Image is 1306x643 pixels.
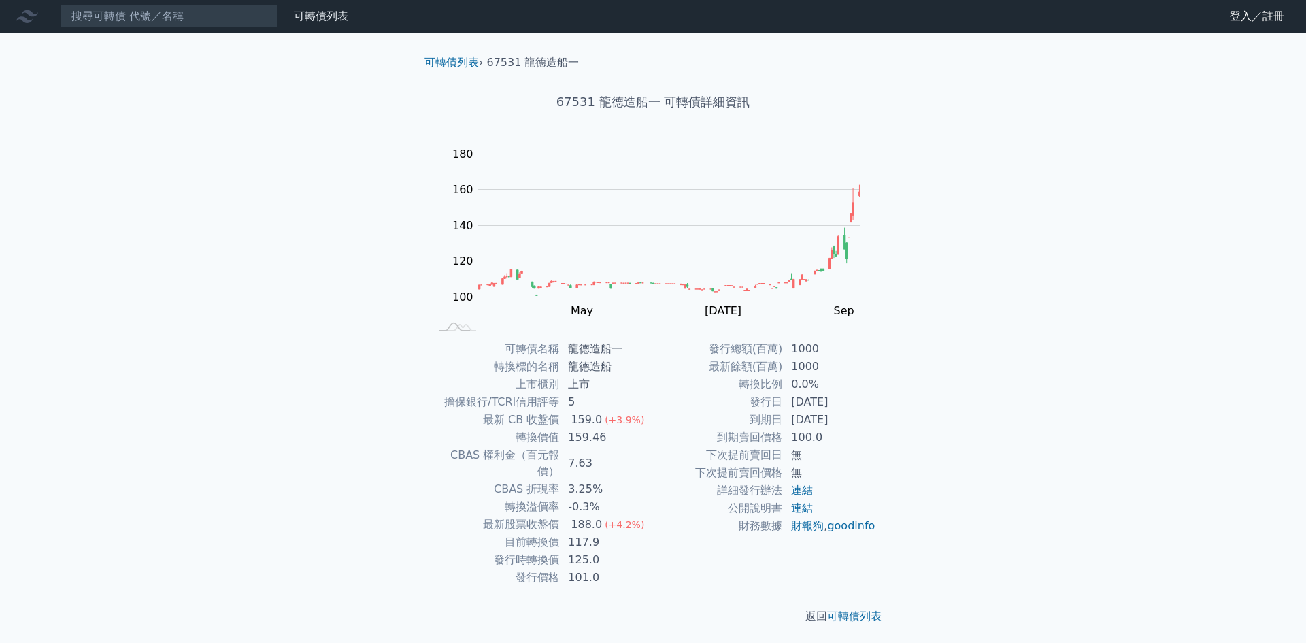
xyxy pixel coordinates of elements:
td: 發行日 [653,393,783,411]
td: CBAS 折現率 [430,480,560,498]
tspan: 100 [452,291,473,303]
td: 159.46 [560,429,653,446]
td: 到期賣回價格 [653,429,783,446]
td: 到期日 [653,411,783,429]
td: 100.0 [783,429,876,446]
td: 最新 CB 收盤價 [430,411,560,429]
td: 公開說明書 [653,499,783,517]
td: 7.63 [560,446,653,480]
td: 最新股票收盤價 [430,516,560,533]
a: 連結 [791,484,813,497]
a: goodinfo [827,519,875,532]
td: 下次提前賣回價格 [653,464,783,482]
td: 0.0% [783,376,876,393]
td: 117.9 [560,533,653,551]
g: Chart [446,148,881,317]
a: 連結 [791,501,813,514]
td: 轉換價值 [430,429,560,446]
a: 可轉債列表 [827,610,882,623]
h1: 67531 龍德造船一 可轉債詳細資訊 [414,93,892,112]
td: 101.0 [560,569,653,587]
td: 擔保銀行/TCRI信用評等 [430,393,560,411]
td: CBAS 權利金（百元報價） [430,446,560,480]
li: › [424,54,483,71]
span: (+4.2%) [605,519,644,530]
tspan: 180 [452,148,473,161]
input: 搜尋可轉債 代號／名稱 [60,5,278,28]
td: -0.3% [560,498,653,516]
td: 發行時轉換價 [430,551,560,569]
td: 最新餘額(百萬) [653,358,783,376]
td: 詳細發行辦法 [653,482,783,499]
td: 125.0 [560,551,653,569]
td: [DATE] [783,393,876,411]
a: 可轉債列表 [294,10,348,22]
td: , [783,517,876,535]
td: 轉換比例 [653,376,783,393]
tspan: 160 [452,183,473,196]
td: 無 [783,446,876,464]
tspan: [DATE] [705,304,741,317]
td: 轉換標的名稱 [430,358,560,376]
td: 上市 [560,376,653,393]
a: 登入／註冊 [1219,5,1295,27]
td: 上市櫃別 [430,376,560,393]
td: 發行價格 [430,569,560,587]
td: 目前轉換價 [430,533,560,551]
a: 財報狗 [791,519,824,532]
tspan: Sep [834,304,854,317]
td: 龍德造船一 [560,340,653,358]
td: 轉換溢價率 [430,498,560,516]
div: 188.0 [568,516,605,533]
td: 發行總額(百萬) [653,340,783,358]
td: 龍德造船 [560,358,653,376]
td: 5 [560,393,653,411]
tspan: 140 [452,219,473,232]
td: 無 [783,464,876,482]
td: 1000 [783,340,876,358]
tspan: May [571,304,593,317]
a: 可轉債列表 [424,56,479,69]
td: 下次提前賣回日 [653,446,783,464]
td: 3.25% [560,480,653,498]
td: 財務數據 [653,517,783,535]
td: 1000 [783,358,876,376]
span: (+3.9%) [605,414,644,425]
p: 返回 [414,608,892,625]
td: 可轉債名稱 [430,340,560,358]
tspan: 120 [452,254,473,267]
td: [DATE] [783,411,876,429]
div: 159.0 [568,412,605,428]
li: 67531 龍德造船一 [487,54,580,71]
